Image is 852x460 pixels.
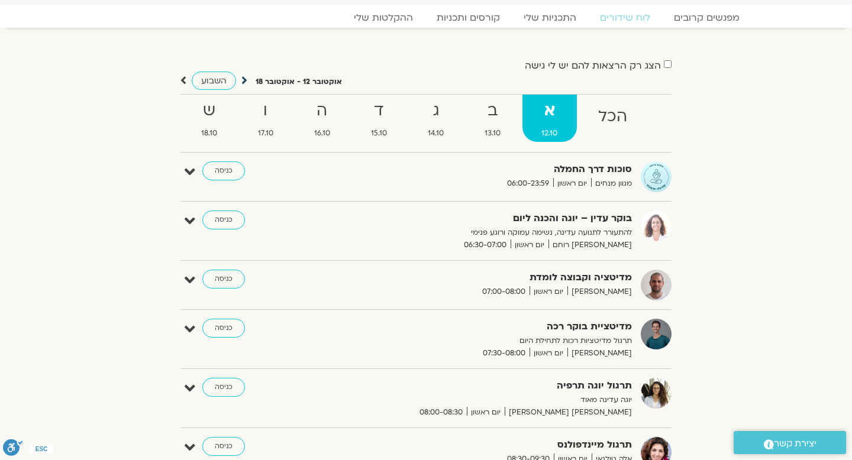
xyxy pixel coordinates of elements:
[591,177,632,190] span: מגוון מנחים
[478,286,530,298] span: 07:00-08:00
[238,95,292,142] a: ו17.10
[202,437,245,456] a: כניסה
[466,127,520,140] span: 13.10
[522,98,577,124] strong: א
[467,406,505,419] span: יום ראשון
[342,226,632,239] p: להתעורר לתנועה עדינה, נשימה עמוקה ורוגע פנימי
[192,72,236,90] a: השבוע
[588,12,662,24] a: לוח שידורים
[466,95,520,142] a: ב13.10
[342,437,632,453] strong: תרגול מיינדפולנס
[553,177,591,190] span: יום ראשון
[522,95,577,142] a: א12.10
[409,98,463,124] strong: ג
[202,161,245,180] a: כניסה
[202,319,245,338] a: כניסה
[182,127,236,140] span: 18.10
[202,270,245,289] a: כניסה
[202,378,245,397] a: כניסה
[295,95,349,142] a: ה16.10
[512,12,588,24] a: התכניות שלי
[238,98,292,124] strong: ו
[202,210,245,229] a: כניסה
[415,406,467,419] span: 08:00-08:30
[342,270,632,286] strong: מדיטציה וקבוצה לומדת
[579,95,647,142] a: הכל
[530,286,567,298] span: יום ראשון
[342,210,632,226] strong: בוקר עדין – יוגה והכנה ליום
[662,12,751,24] a: מפגשים קרובים
[774,436,816,452] span: יצירת קשר
[342,12,425,24] a: ההקלטות שלי
[479,347,530,359] span: 07:30-08:00
[567,347,632,359] span: [PERSON_NAME]
[342,335,632,347] p: תרגול מדיטציות רכות לתחילת היום
[351,127,406,140] span: 15.10
[548,239,632,251] span: [PERSON_NAME] רוחם
[409,127,463,140] span: 14.10
[295,98,349,124] strong: ה
[522,127,577,140] span: 12.10
[505,406,632,419] span: [PERSON_NAME] [PERSON_NAME]
[351,98,406,124] strong: ד
[238,127,292,140] span: 17.10
[295,127,349,140] span: 16.10
[182,98,236,124] strong: ש
[425,12,512,24] a: קורסים ותכניות
[734,431,846,454] a: יצירת קשר
[579,103,647,130] strong: הכל
[101,12,751,24] nav: Menu
[530,347,567,359] span: יום ראשון
[342,319,632,335] strong: מדיטציית בוקר רכה
[409,95,463,142] a: ג14.10
[342,378,632,394] strong: תרגול יוגה תרפיה
[503,177,553,190] span: 06:00-23:59
[460,239,511,251] span: 06:30-07:00
[182,95,236,142] a: ש18.10
[525,60,661,71] label: הצג רק הרצאות להם יש לי גישה
[511,239,548,251] span: יום ראשון
[567,286,632,298] span: [PERSON_NAME]
[256,76,342,88] p: אוקטובר 12 - אוקטובר 18
[466,98,520,124] strong: ב
[342,394,632,406] p: יוגה עדינה מאוד
[351,95,406,142] a: ד15.10
[342,161,632,177] strong: סוכות דרך החמלה
[201,75,227,86] span: השבוע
